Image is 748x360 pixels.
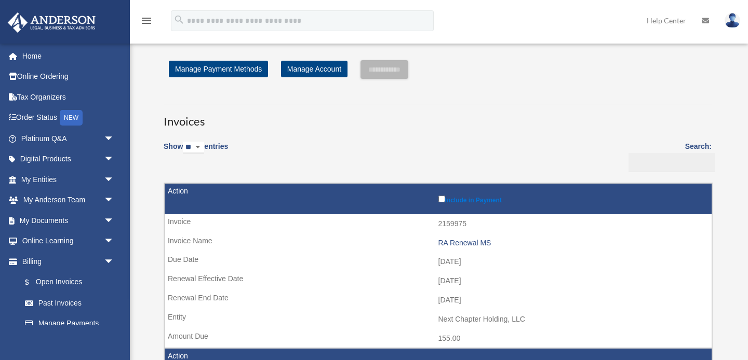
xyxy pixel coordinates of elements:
[165,310,712,329] td: Next Chapter Holding, LLC
[104,210,125,231] span: arrow_drop_down
[60,110,83,126] div: NEW
[438,239,707,247] div: RA Renewal MS
[725,13,740,28] img: User Pic
[183,142,204,154] select: Showentries
[625,140,712,172] label: Search:
[104,149,125,170] span: arrow_drop_down
[7,107,130,129] a: Order StatusNEW
[173,14,185,25] i: search
[140,15,153,27] i: menu
[140,18,153,27] a: menu
[438,196,445,202] input: Include in Payment
[7,190,130,211] a: My Anderson Teamarrow_drop_down
[31,276,36,289] span: $
[104,231,125,252] span: arrow_drop_down
[165,214,712,234] td: 2159975
[629,153,715,173] input: Search:
[169,61,268,77] a: Manage Payment Methods
[7,231,130,252] a: Online Learningarrow_drop_down
[165,290,712,310] td: [DATE]
[7,251,125,272] a: Billingarrow_drop_down
[7,66,130,87] a: Online Ordering
[104,190,125,211] span: arrow_drop_down
[15,272,119,293] a: $Open Invoices
[7,87,130,107] a: Tax Organizers
[7,149,130,170] a: Digital Productsarrow_drop_down
[104,128,125,149] span: arrow_drop_down
[104,251,125,272] span: arrow_drop_down
[165,271,712,291] td: [DATE]
[438,193,707,204] label: Include in Payment
[164,140,228,164] label: Show entries
[164,104,712,130] h3: Invoices
[165,252,712,272] td: [DATE]
[15,313,125,334] a: Manage Payments
[5,12,99,33] img: Anderson Advisors Platinum Portal
[7,46,130,66] a: Home
[7,169,130,190] a: My Entitiesarrow_drop_down
[104,169,125,190] span: arrow_drop_down
[7,128,130,149] a: Platinum Q&Aarrow_drop_down
[281,61,348,77] a: Manage Account
[165,329,712,349] td: 155.00
[7,210,130,231] a: My Documentsarrow_drop_down
[15,293,125,313] a: Past Invoices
